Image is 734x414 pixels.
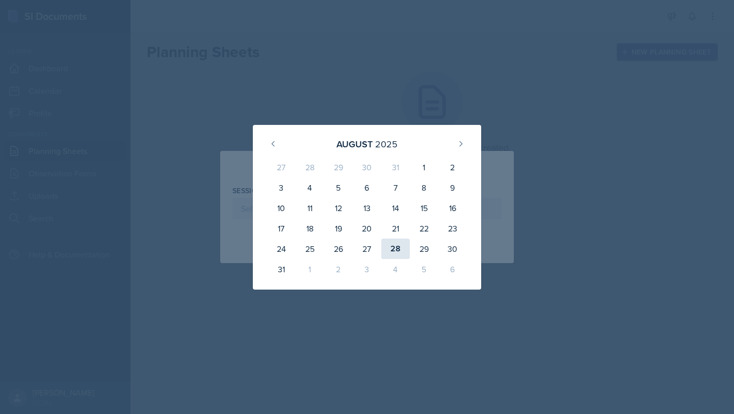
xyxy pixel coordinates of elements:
[296,198,324,218] div: 11
[375,137,398,151] div: 2025
[267,218,296,239] div: 17
[324,259,353,279] div: 2
[438,157,467,177] div: 2
[381,218,410,239] div: 21
[324,239,353,259] div: 26
[353,177,381,198] div: 6
[381,177,410,198] div: 7
[324,157,353,177] div: 29
[324,218,353,239] div: 19
[438,239,467,259] div: 30
[353,198,381,218] div: 13
[336,137,373,151] div: August
[267,177,296,198] div: 3
[410,259,438,279] div: 5
[296,177,324,198] div: 4
[353,218,381,239] div: 20
[438,177,467,198] div: 9
[410,198,438,218] div: 15
[296,239,324,259] div: 25
[353,157,381,177] div: 30
[410,177,438,198] div: 8
[410,239,438,259] div: 29
[353,259,381,279] div: 3
[410,157,438,177] div: 1
[381,239,410,259] div: 28
[381,157,410,177] div: 31
[324,198,353,218] div: 12
[381,198,410,218] div: 14
[267,157,296,177] div: 27
[353,239,381,259] div: 27
[267,259,296,279] div: 31
[267,198,296,218] div: 10
[381,259,410,279] div: 4
[438,218,467,239] div: 23
[296,157,324,177] div: 28
[438,198,467,218] div: 16
[296,259,324,279] div: 1
[438,259,467,279] div: 6
[324,177,353,198] div: 5
[410,218,438,239] div: 22
[296,218,324,239] div: 18
[267,239,296,259] div: 24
